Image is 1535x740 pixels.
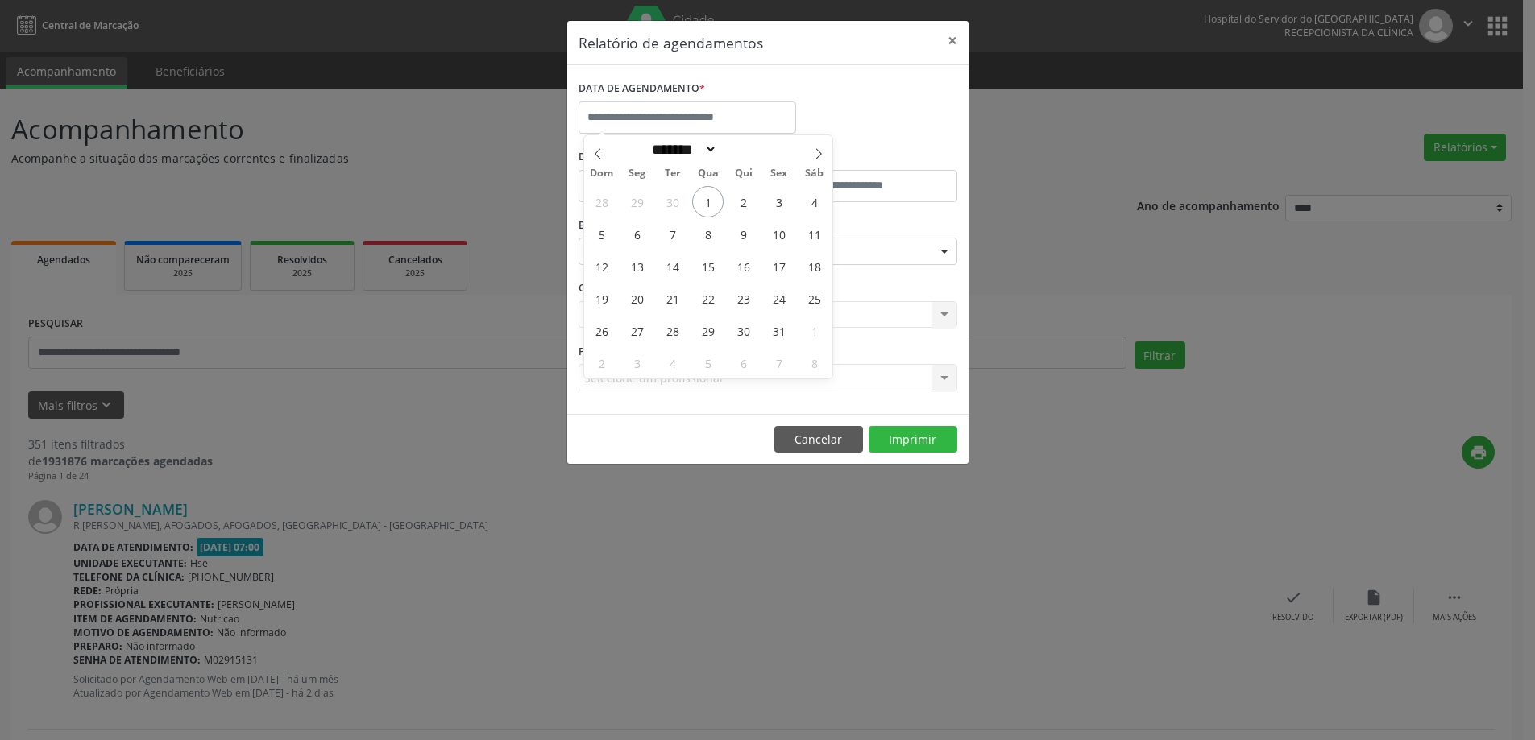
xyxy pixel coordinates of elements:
[657,250,688,282] span: Outubro 14, 2025
[621,186,653,217] span: Setembro 29, 2025
[646,141,717,158] select: Month
[621,250,653,282] span: Outubro 13, 2025
[586,218,617,250] span: Outubro 5, 2025
[586,283,617,314] span: Outubro 19, 2025
[774,426,863,453] button: Cancelar
[579,276,624,301] label: CLÍNICA
[692,218,724,250] span: Outubro 8, 2025
[799,315,830,346] span: Novembro 1, 2025
[586,315,617,346] span: Outubro 26, 2025
[657,218,688,250] span: Outubro 7, 2025
[621,218,653,250] span: Outubro 6, 2025
[772,145,957,170] label: ATÉ
[763,250,794,282] span: Outubro 17, 2025
[799,186,830,217] span: Outubro 4, 2025
[728,218,759,250] span: Outubro 9, 2025
[621,315,653,346] span: Outubro 27, 2025
[728,186,759,217] span: Outubro 2, 2025
[728,315,759,346] span: Outubro 30, 2025
[579,339,651,364] label: PROFISSIONAL
[726,168,761,179] span: Qui
[799,283,830,314] span: Outubro 25, 2025
[692,283,724,314] span: Outubro 22, 2025
[657,347,688,378] span: Novembro 4, 2025
[797,168,832,179] span: Sáb
[728,283,759,314] span: Outubro 23, 2025
[691,168,726,179] span: Qua
[579,213,653,238] label: ESPECIALIDADE
[728,347,759,378] span: Novembro 6, 2025
[579,76,705,101] label: DATA DE AGENDAMENTO
[692,315,724,346] span: Outubro 29, 2025
[936,21,969,60] button: Close
[586,186,617,217] span: Setembro 28, 2025
[584,168,620,179] span: Dom
[657,283,688,314] span: Outubro 21, 2025
[692,347,724,378] span: Novembro 5, 2025
[621,347,653,378] span: Novembro 3, 2025
[728,250,759,282] span: Outubro 16, 2025
[761,168,797,179] span: Sex
[799,347,830,378] span: Novembro 8, 2025
[763,315,794,346] span: Outubro 31, 2025
[586,250,617,282] span: Outubro 12, 2025
[620,168,655,179] span: Seg
[655,168,691,179] span: Ter
[799,250,830,282] span: Outubro 18, 2025
[869,426,957,453] button: Imprimir
[579,32,763,53] h5: Relatório de agendamentos
[692,250,724,282] span: Outubro 15, 2025
[763,283,794,314] span: Outubro 24, 2025
[657,186,688,217] span: Setembro 30, 2025
[586,347,617,378] span: Novembro 2, 2025
[763,347,794,378] span: Novembro 7, 2025
[717,141,770,158] input: Year
[579,145,764,170] label: De
[763,218,794,250] span: Outubro 10, 2025
[799,218,830,250] span: Outubro 11, 2025
[692,186,724,217] span: Outubro 1, 2025
[763,186,794,217] span: Outubro 3, 2025
[657,315,688,346] span: Outubro 28, 2025
[621,283,653,314] span: Outubro 20, 2025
